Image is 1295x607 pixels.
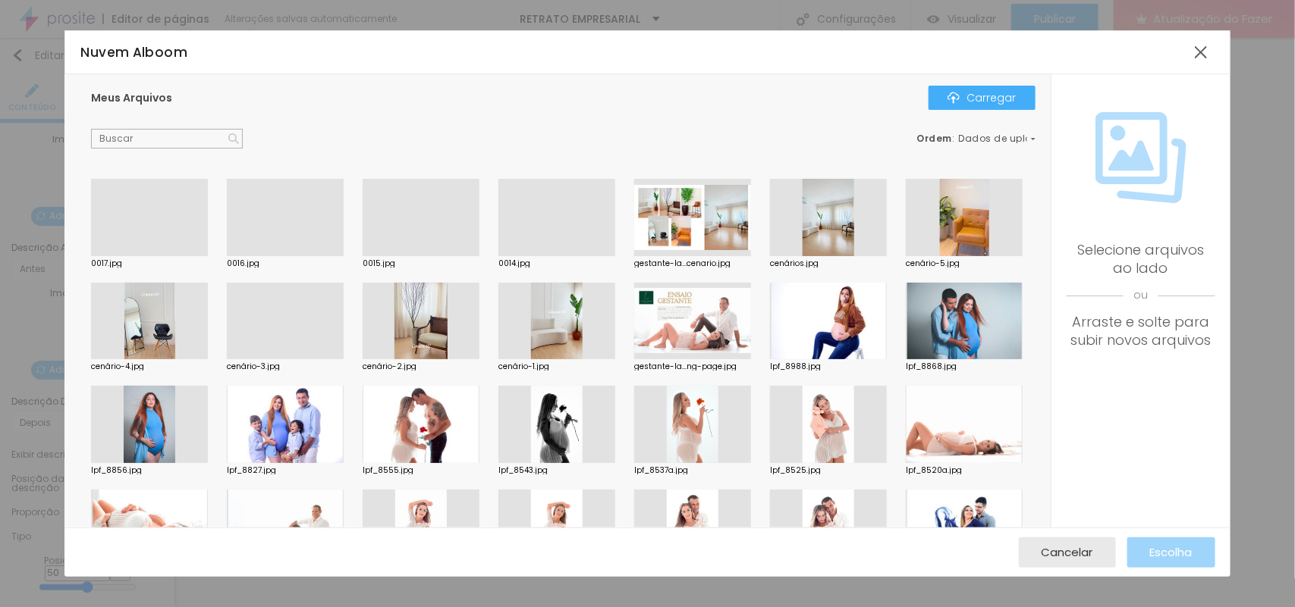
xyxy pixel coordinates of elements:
[227,258,259,269] font: 0016.jpg
[1019,537,1116,568] button: Cancelar
[91,90,172,105] font: Meus Arquivos
[91,465,142,476] font: lpf_8856.jpg
[770,361,821,372] font: lpf_8988.jpg
[363,465,413,476] font: lpf_8555.jpg
[929,86,1036,110] button: ÍconeCarregar
[948,92,960,104] img: Ícone
[227,361,280,372] font: cenário-3.jpg
[917,132,953,145] font: Ordem
[91,361,144,372] font: cenário-4.jpg
[1070,312,1211,349] font: Arraste e solte para subir novos arquivos
[770,258,819,269] font: cenários.jpg
[967,90,1017,105] font: Carregar
[1095,112,1187,203] img: Ícone
[498,258,530,269] font: 0014.jpg
[363,361,416,372] font: cenário-2.jpg
[227,465,276,476] font: lpf_8827.jpg
[959,132,1047,145] font: Dados de upload
[952,132,955,145] font: :
[1133,287,1148,302] font: ou
[1150,544,1193,560] font: Escolha
[91,258,122,269] font: 0017.jpg
[634,465,688,476] font: lpf_8537a.jpg
[906,465,962,476] font: lpf_8520a.jpg
[498,465,548,476] font: lpf_8543.jpg
[906,258,960,269] font: cenário-5.jpg
[634,361,737,372] font: gestante-la...ng-page.jpg
[634,258,731,269] font: gestante-la...cenario.jpg
[1077,240,1204,277] font: Selecione arquivos ao lado
[906,361,957,372] font: lpf_8868.jpg
[1127,537,1215,568] button: Escolha
[498,361,549,372] font: cenário-1.jpg
[770,465,821,476] font: lpf_8525.jpg
[363,258,395,269] font: 0015.jpg
[1042,544,1093,560] font: Cancelar
[80,43,187,61] font: Nuvem Alboom
[228,133,239,144] img: Ícone
[91,129,243,149] input: Buscar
